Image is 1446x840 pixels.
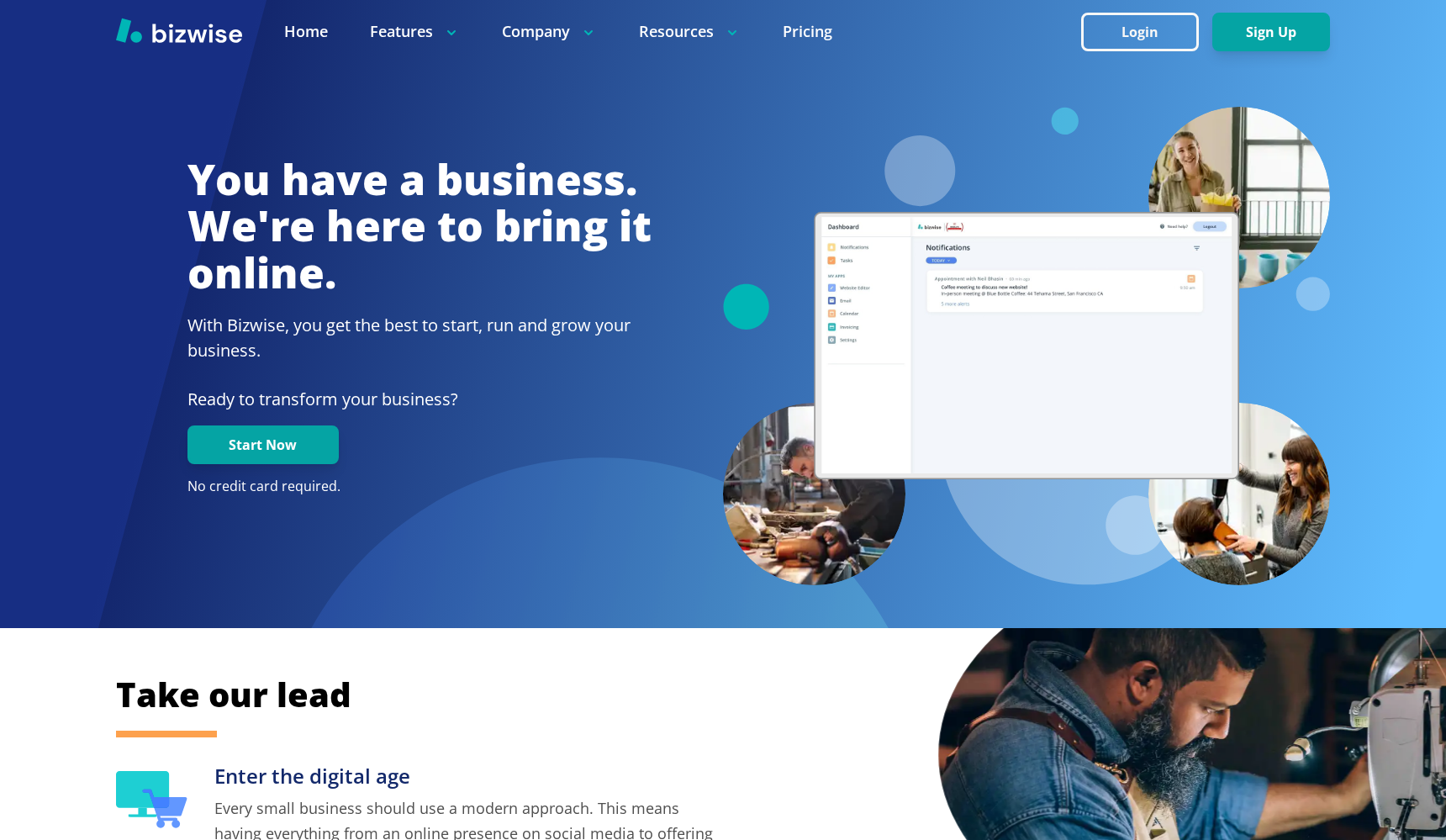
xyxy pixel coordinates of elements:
[214,763,723,790] h3: Enter the digital age
[1081,13,1199,51] button: Login
[187,437,339,453] a: Start Now
[639,21,741,42] p: Resources
[187,313,652,363] h2: With Bizwise, you get the best to start, run and grow your business.
[187,387,652,412] p: Ready to transform your business?
[1212,13,1330,51] button: Sign Up
[1081,24,1212,40] a: Login
[187,478,652,496] p: No credit card required.
[116,672,1331,717] h2: Take our lead
[284,21,328,42] a: Home
[370,21,460,42] p: Features
[502,21,597,42] p: Company
[116,771,187,828] img: Enter the digital age Icon
[783,21,832,42] a: Pricing
[187,425,339,464] button: Start Now
[116,18,242,43] img: Bizwise Logo
[187,156,652,297] h1: You have a business. We're here to bring it online.
[1212,24,1330,40] a: Sign Up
